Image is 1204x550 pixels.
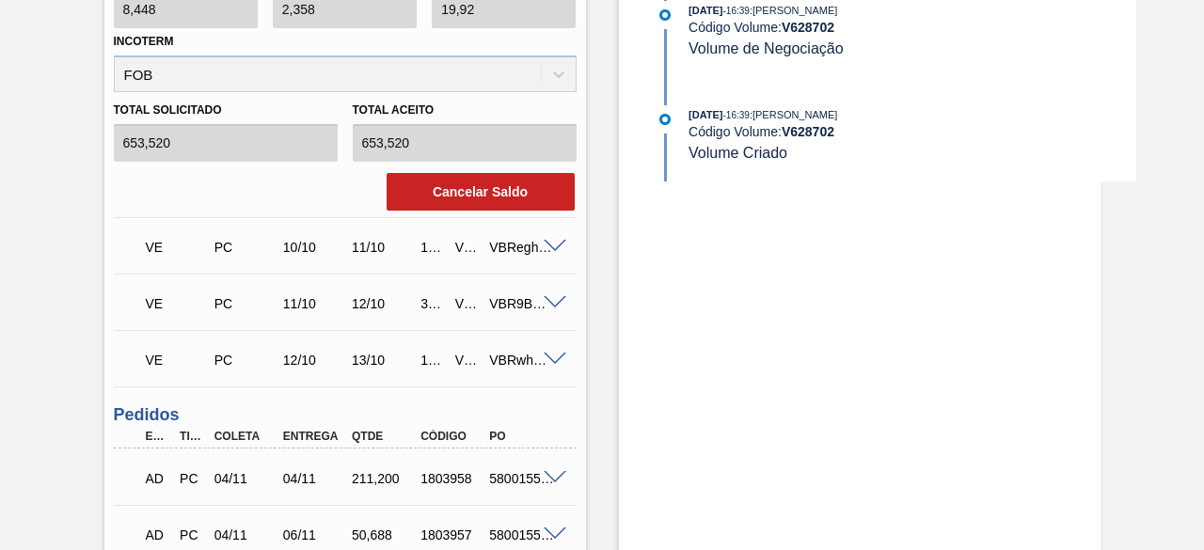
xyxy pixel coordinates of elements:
div: 39,840 [416,296,449,311]
span: : [PERSON_NAME] [750,109,838,120]
div: 1803957 [416,527,490,542]
p: VE [146,240,211,255]
div: 04/11/2024 [278,471,353,486]
div: Pedido de Compra [175,471,208,486]
img: atual [659,114,671,125]
div: Volume Enviado para Transporte [141,339,215,381]
button: Cancelar Saldo [387,173,575,211]
div: 1803958 [416,471,490,486]
strong: V 628702 [782,124,834,139]
div: PO [484,430,559,443]
div: Entrega [278,430,353,443]
div: 12/10/2025 [347,296,421,311]
div: Pedido de Compra [210,353,284,368]
p: VE [146,353,211,368]
label: Total Aceito [353,97,577,124]
div: 211,200 [347,471,421,486]
p: AD [146,527,169,542]
span: Volume Criado [689,145,787,161]
span: [DATE] [689,109,722,120]
label: Incoterm [114,35,174,48]
div: 50,688 [347,527,421,542]
div: 06/11/2024 [278,527,353,542]
div: Código Volume: [689,20,1135,35]
div: 5800155939 [484,527,559,542]
span: - 16:39 [723,6,750,16]
div: 10/10/2025 [278,240,353,255]
div: Pedido de Compra [210,296,284,311]
div: V628935 [451,240,483,255]
div: Aguardando Descarga [141,458,174,499]
div: VBReghePT [484,240,559,255]
div: 11/10/2025 [278,296,353,311]
div: 163,380 [416,240,449,255]
div: Pedido de Compra [210,240,284,255]
div: V629260 [451,353,483,368]
div: V629259 [451,296,483,311]
strong: V 628702 [782,20,834,35]
div: Tipo [175,430,208,443]
div: Volume Enviado para Transporte [141,227,215,268]
p: VE [146,296,211,311]
div: 12/10/2025 [278,353,353,368]
div: 5800155940 [484,471,559,486]
div: VBRwhSrTK [484,353,559,368]
span: - 16:39 [723,110,750,120]
span: : [PERSON_NAME] [750,5,838,16]
div: VBR9BRzcO [484,296,559,311]
div: Volume Enviado para Transporte [141,283,215,324]
label: Total Solicitado [114,97,338,124]
div: Código Volume: [689,124,1135,139]
p: AD [146,471,169,486]
div: 04/11/2024 [210,527,284,542]
div: Código [416,430,490,443]
div: Pedido de Compra [175,527,208,542]
div: 04/11/2024 [210,471,284,486]
span: Volume de Negociação [689,40,844,56]
div: 115,560 [416,353,449,368]
div: Coleta [210,430,284,443]
div: Etapa [141,430,174,443]
div: 11/10/2025 [347,240,421,255]
div: Qtde [347,430,421,443]
h3: Pedidos [114,405,577,425]
span: [DATE] [689,5,722,16]
img: atual [659,9,671,21]
div: 13/10/2025 [347,353,421,368]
